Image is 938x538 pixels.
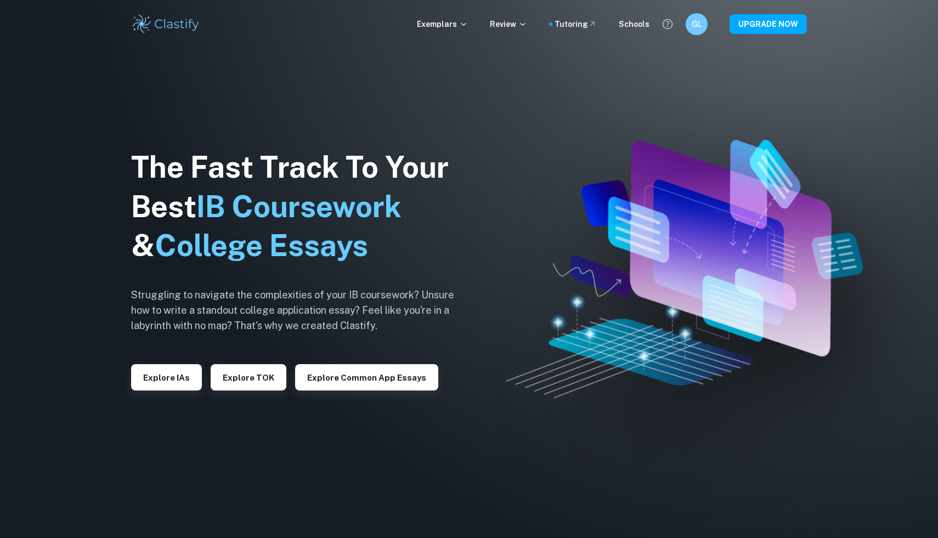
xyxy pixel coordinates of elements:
h6: GL [691,18,703,30]
img: Clastify hero [506,140,863,398]
button: Explore Common App essays [295,364,438,390]
h1: The Fast Track To Your Best & [131,148,471,266]
a: Explore IAs [131,372,202,382]
p: Review [490,18,527,30]
button: Explore TOK [211,364,286,390]
button: UPGRADE NOW [730,14,807,34]
a: Explore TOK [211,372,286,382]
a: Explore Common App essays [295,372,438,382]
button: Help and Feedback [658,15,677,33]
h6: Struggling to navigate the complexities of your IB coursework? Unsure how to write a standout col... [131,287,471,333]
span: College Essays [155,228,368,263]
a: Schools [619,18,649,30]
p: Exemplars [417,18,468,30]
a: Tutoring [555,18,597,30]
span: IB Coursework [196,189,402,224]
button: Explore IAs [131,364,202,390]
button: GL [686,13,708,35]
img: Clastify logo [131,13,201,35]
